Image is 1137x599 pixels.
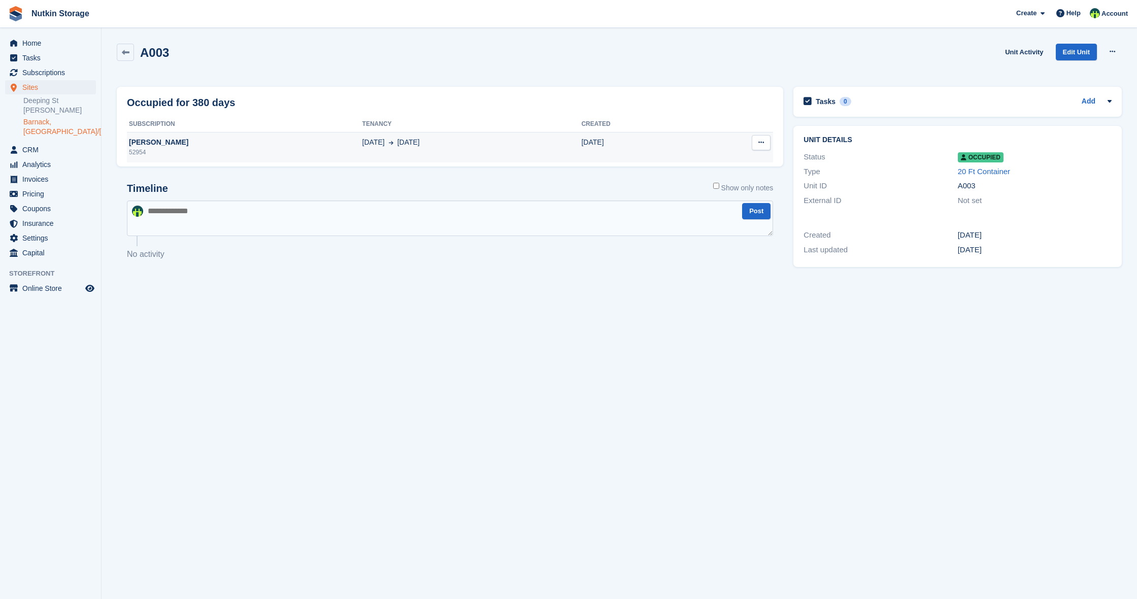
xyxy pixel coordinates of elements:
div: [DATE] [958,244,1112,256]
th: Created [581,116,692,132]
a: menu [5,157,96,172]
img: Archie [1090,8,1100,18]
span: CRM [22,143,83,157]
div: Not set [958,195,1112,207]
a: menu [5,246,96,260]
span: Subscriptions [22,65,83,80]
th: Subscription [127,116,362,132]
a: menu [5,36,96,50]
div: 52954 [127,148,362,157]
a: Add [1082,96,1095,108]
input: Show only notes [713,183,719,189]
td: [DATE] [581,132,692,162]
span: Pricing [22,187,83,201]
a: menu [5,281,96,295]
a: Nutkin Storage [27,5,93,22]
div: [DATE] [958,229,1112,241]
a: Edit Unit [1056,44,1097,60]
span: Occupied [958,152,1004,162]
h2: Unit details [804,136,1112,144]
a: menu [5,51,96,65]
p: No activity [127,248,773,260]
a: 20 Ft Container [958,167,1010,176]
div: Status [804,151,957,163]
div: [PERSON_NAME] [127,137,362,148]
span: Analytics [22,157,83,172]
h2: Tasks [816,97,835,106]
span: Create [1016,8,1036,18]
span: Online Store [22,281,83,295]
th: Tenancy [362,116,582,132]
span: Tasks [22,51,83,65]
div: Last updated [804,244,957,256]
span: Help [1066,8,1081,18]
span: Account [1101,9,1128,19]
div: 0 [840,97,851,106]
a: menu [5,231,96,245]
span: Sites [22,80,83,94]
a: menu [5,65,96,80]
a: menu [5,80,96,94]
button: Post [742,203,771,220]
h2: A003 [140,46,169,59]
div: External ID [804,195,957,207]
div: Unit ID [804,180,957,192]
a: menu [5,143,96,157]
a: menu [5,202,96,216]
span: Insurance [22,216,83,230]
span: Settings [22,231,83,245]
div: Type [804,166,957,178]
span: Capital [22,246,83,260]
span: Invoices [22,172,83,186]
a: menu [5,216,96,230]
span: Storefront [9,269,101,279]
span: [DATE] [362,137,385,148]
a: menu [5,187,96,201]
a: Barnack, [GEOGRAPHIC_DATA]/[GEOGRAPHIC_DATA] [23,117,96,137]
img: Archie [132,206,143,217]
a: Unit Activity [1001,44,1047,60]
a: menu [5,172,96,186]
h2: Occupied for 380 days [127,95,235,110]
div: Created [804,229,957,241]
a: Preview store [84,282,96,294]
a: Deeping St [PERSON_NAME] [23,96,96,115]
span: [DATE] [397,137,420,148]
span: Coupons [22,202,83,216]
span: Home [22,36,83,50]
img: stora-icon-8386f47178a22dfd0bd8f6a31ec36ba5ce8667c1dd55bd0f319d3a0aa187defe.svg [8,6,23,21]
div: A003 [958,180,1112,192]
label: Show only notes [713,183,774,193]
h2: Timeline [127,183,168,194]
